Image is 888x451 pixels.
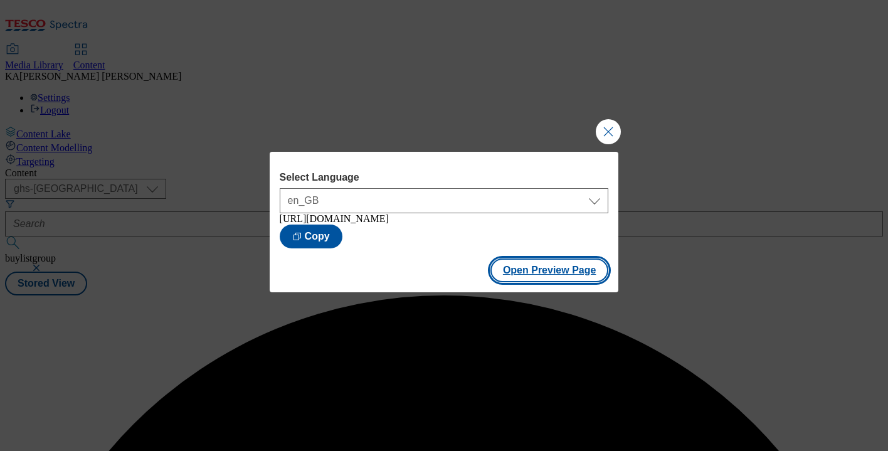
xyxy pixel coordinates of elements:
[490,258,609,282] button: Open Preview Page
[270,152,619,292] div: Modal
[596,119,621,144] button: Close Modal
[280,172,609,183] label: Select Language
[280,225,342,248] button: Copy
[280,213,609,225] div: [URL][DOMAIN_NAME]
